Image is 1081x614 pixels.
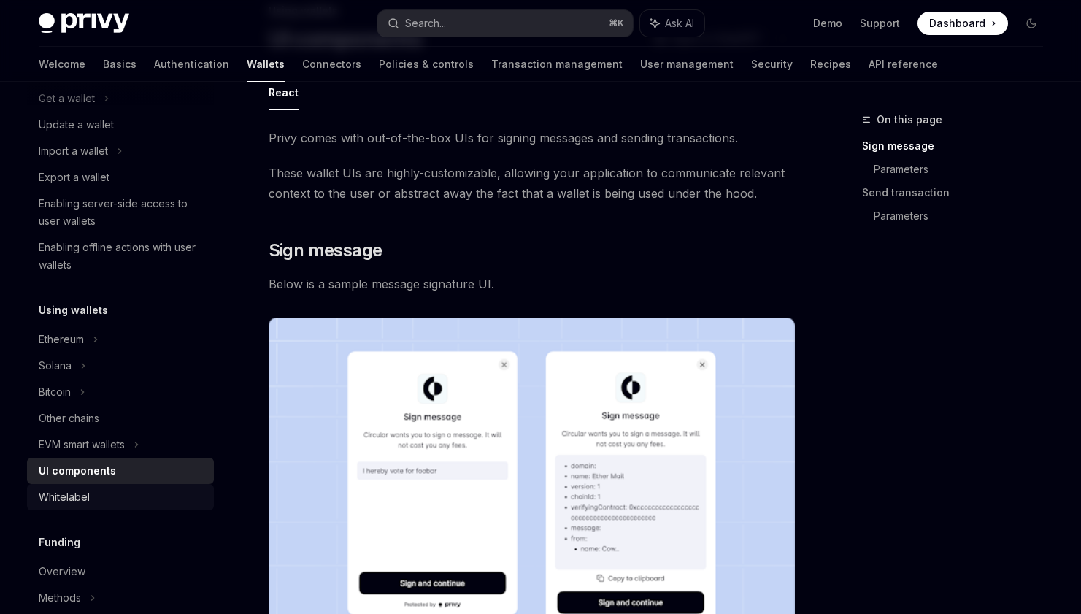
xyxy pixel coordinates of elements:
a: Enabling offline actions with user wallets [27,234,214,278]
div: Enabling offline actions with user wallets [39,239,205,274]
a: API reference [869,47,938,82]
button: React [269,75,299,110]
img: dark logo [39,13,129,34]
div: UI components [39,462,116,480]
div: Enabling server-side access to user wallets [39,195,205,230]
div: Search... [405,15,446,32]
a: Update a wallet [27,112,214,138]
span: Privy comes with out-of-the-box UIs for signing messages and sending transactions. [269,128,795,148]
div: Overview [39,563,85,580]
span: ⌘ K [609,18,624,29]
a: Export a wallet [27,164,214,191]
a: Authentication [154,47,229,82]
a: Demo [813,16,842,31]
a: Welcome [39,47,85,82]
div: Ethereum [39,331,84,348]
a: Basics [103,47,136,82]
span: These wallet UIs are highly-customizable, allowing your application to communicate relevant conte... [269,163,795,204]
a: Dashboard [917,12,1008,35]
a: Other chains [27,405,214,431]
button: Search...⌘K [377,10,633,37]
span: On this page [877,111,942,128]
div: Import a wallet [39,142,108,160]
h5: Using wallets [39,302,108,319]
a: Parameters [874,204,1055,228]
a: Recipes [810,47,851,82]
button: Ask AI [640,10,704,37]
a: Connectors [302,47,361,82]
div: Other chains [39,410,99,427]
a: Wallets [247,47,285,82]
div: Bitcoin [39,383,71,401]
span: Ask AI [665,16,694,31]
div: Export a wallet [39,169,109,186]
a: Policies & controls [379,47,474,82]
span: Dashboard [929,16,985,31]
a: UI components [27,458,214,484]
span: Below is a sample message signature UI. [269,274,795,294]
a: Transaction management [491,47,623,82]
a: Security [751,47,793,82]
a: Enabling server-side access to user wallets [27,191,214,234]
button: Toggle dark mode [1020,12,1043,35]
h5: Funding [39,534,80,551]
div: Solana [39,357,72,375]
a: Sign message [862,134,1055,158]
a: User management [640,47,734,82]
div: Methods [39,589,81,607]
a: Parameters [874,158,1055,181]
a: Whitelabel [27,484,214,510]
span: Sign message [269,239,382,262]
div: EVM smart wallets [39,436,125,453]
a: Support [860,16,900,31]
div: Update a wallet [39,116,114,134]
a: Send transaction [862,181,1055,204]
a: Overview [27,559,214,585]
div: Whitelabel [39,488,90,506]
